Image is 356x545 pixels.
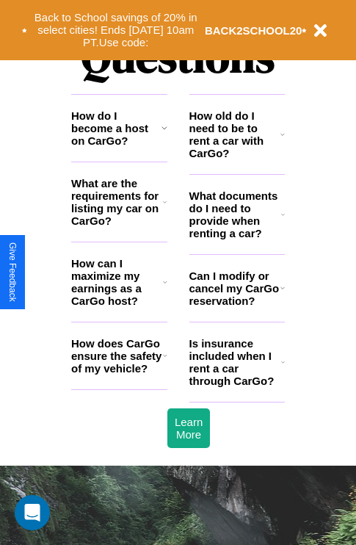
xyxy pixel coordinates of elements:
h3: How can I maximize my earnings as a CarGo host? [71,257,163,307]
h3: What documents do I need to provide when renting a car? [189,190,282,239]
div: Open Intercom Messenger [15,495,50,530]
button: Learn More [167,408,210,448]
h3: Is insurance included when I rent a car through CarGo? [189,337,281,387]
b: BACK2SCHOOL20 [205,24,302,37]
h3: How does CarGo ensure the safety of my vehicle? [71,337,163,375]
h3: Can I modify or cancel my CarGo reservation? [189,270,280,307]
div: Give Feedback [7,242,18,302]
h3: How do I become a host on CarGo? [71,109,161,147]
h3: How old do I need to be to rent a car with CarGo? [189,109,281,159]
button: Back to School savings of 20% in select cities! Ends [DATE] 10am PT.Use code: [27,7,205,53]
h3: What are the requirements for listing my car on CarGo? [71,177,163,227]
